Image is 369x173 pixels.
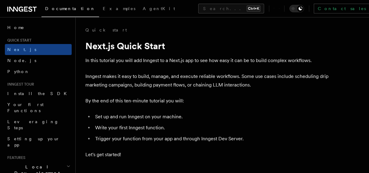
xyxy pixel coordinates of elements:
[5,55,72,66] a: Node.js
[198,4,264,13] button: Search...Ctrl+K
[7,24,24,31] span: Home
[5,44,72,55] a: Next.js
[7,102,44,113] span: Your first Functions
[85,150,329,159] p: Let's get started!
[5,88,72,99] a: Install the SDK
[5,82,34,87] span: Inngest tour
[93,112,329,121] li: Set up and run Inngest on your machine.
[247,6,260,12] kbd: Ctrl+K
[99,2,139,17] a: Examples
[143,6,175,11] span: AgentKit
[85,56,329,65] p: In this tutorial you will add Inngest to a Next.js app to see how easy it can be to build complex...
[7,136,60,147] span: Setting up your app
[5,116,72,133] a: Leveraging Steps
[85,27,127,33] a: Quick start
[5,22,72,33] a: Home
[5,38,31,43] span: Quick start
[5,133,72,150] a: Setting up your app
[7,91,70,96] span: Install the SDK
[7,69,30,74] span: Python
[5,66,72,77] a: Python
[93,123,329,132] li: Write your first Inngest function.
[85,97,329,105] p: By the end of this ten-minute tutorial you will:
[5,155,25,160] span: Features
[41,2,99,17] a: Documentation
[7,58,36,63] span: Node.js
[7,119,59,130] span: Leveraging Steps
[85,72,329,89] p: Inngest makes it easy to build, manage, and execute reliable workflows. Some use cases include sc...
[85,40,329,51] h1: Next.js Quick Start
[93,134,329,143] li: Trigger your function from your app and through Inngest Dev Server.
[45,6,95,11] span: Documentation
[103,6,135,11] span: Examples
[139,2,179,17] a: AgentKit
[7,47,36,52] span: Next.js
[5,99,72,116] a: Your first Functions
[289,5,304,12] button: Toggle dark mode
